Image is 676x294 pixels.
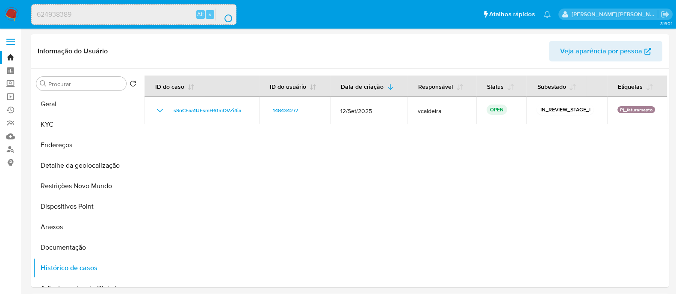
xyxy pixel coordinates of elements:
button: Procurar [40,80,47,87]
p: emerson.gomes@mercadopago.com.br [572,10,658,18]
button: Anexos [33,217,140,237]
a: Notificações [543,11,551,18]
button: Documentação [33,237,140,258]
button: Histórico de casos [33,258,140,278]
button: Retornar ao pedido padrão [130,80,136,90]
h1: Informação do Usuário [38,47,108,55]
button: Dispositivos Point [33,196,140,217]
span: Atalhos rápidos [489,10,535,19]
span: Veja aparência por pessoa [560,41,642,61]
a: Sair [661,10,670,19]
button: KYC [33,114,140,135]
span: s [209,10,211,18]
button: Geral [33,94,140,114]
button: Restrições Novo Mundo [33,176,140,196]
input: Procurar [48,80,123,88]
button: search-icon [215,9,233,20]
span: Alt [197,10,204,18]
button: Veja aparência por pessoa [549,41,662,61]
button: Endereços [33,135,140,155]
button: Detalhe da geolocalização [33,155,140,176]
input: Pesquise usuários ou casos... [32,9,236,20]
